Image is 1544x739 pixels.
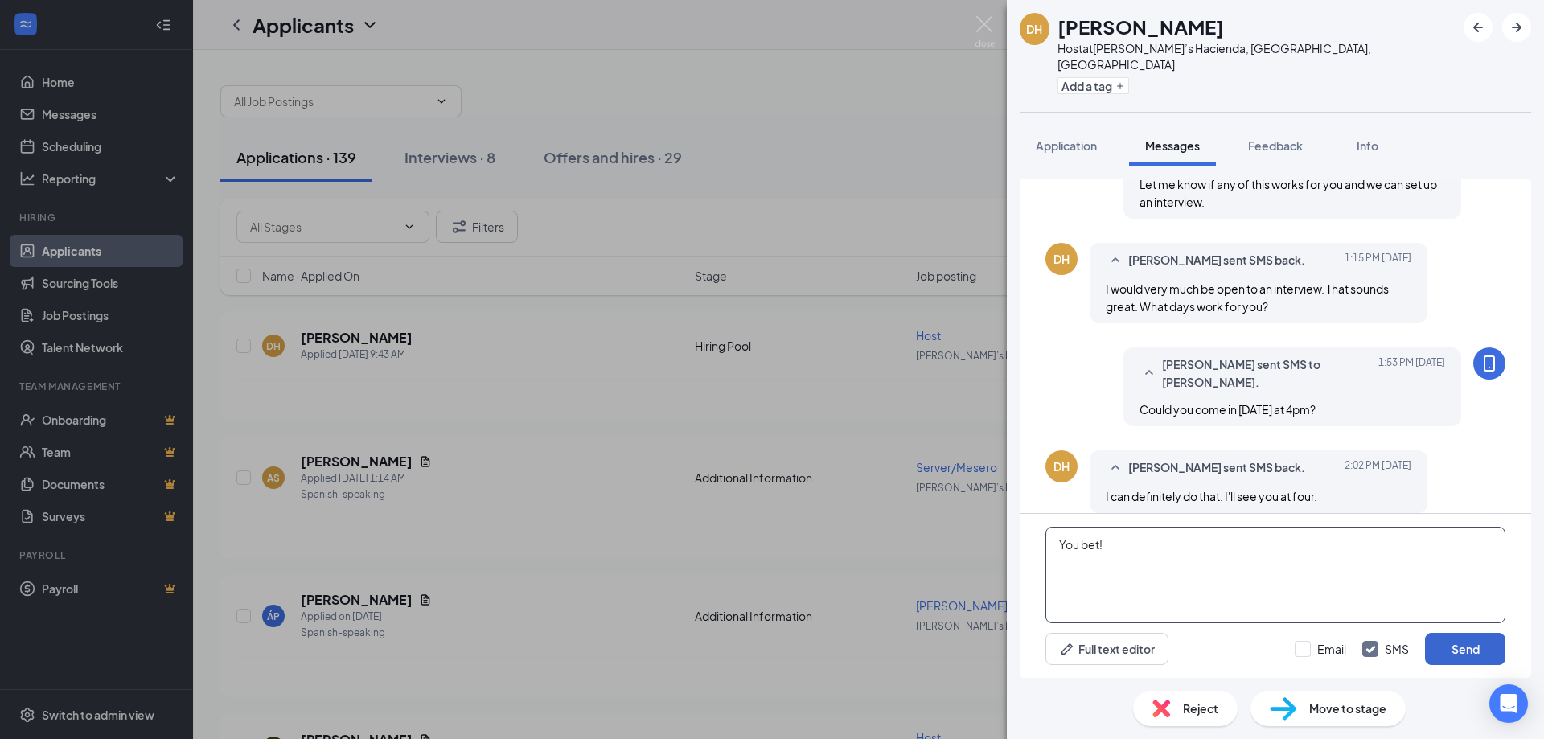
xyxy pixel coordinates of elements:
[1183,700,1218,717] span: Reject
[1162,355,1373,391] span: [PERSON_NAME] sent SMS to [PERSON_NAME].
[1345,251,1411,270] span: [DATE] 1:15 PM
[1057,40,1456,72] div: Host at [PERSON_NAME]’s Hacienda, [GEOGRAPHIC_DATA], [GEOGRAPHIC_DATA]
[1468,18,1488,37] svg: ArrowLeftNew
[1140,402,1316,417] span: Could you come in [DATE] at 4pm?
[1502,13,1531,42] button: ArrowRight
[1357,138,1378,153] span: Info
[1145,138,1200,153] span: Messages
[1507,18,1526,37] svg: ArrowRight
[1425,633,1505,665] button: Send
[1140,363,1159,383] svg: SmallChevronUp
[1106,281,1389,314] span: I would very much be open to an interview. That sounds great. What days work for you?
[1115,81,1125,91] svg: Plus
[1248,138,1303,153] span: Feedback
[1106,251,1125,270] svg: SmallChevronUp
[1378,355,1445,391] span: [DATE] 1:53 PM
[1036,138,1097,153] span: Application
[1128,458,1305,478] span: [PERSON_NAME] sent SMS back.
[1309,700,1386,717] span: Move to stage
[1128,251,1305,270] span: [PERSON_NAME] sent SMS back.
[1057,77,1129,94] button: PlusAdd a tag
[1045,633,1168,665] button: Full text editorPen
[1345,458,1411,478] span: [DATE] 2:02 PM
[1480,354,1499,373] svg: MobileSms
[1057,13,1224,40] h1: [PERSON_NAME]
[1489,684,1528,723] div: Open Intercom Messenger
[1059,641,1075,657] svg: Pen
[1026,21,1042,37] div: DH
[1053,458,1070,474] div: DH
[1053,251,1070,267] div: DH
[1464,13,1493,42] button: ArrowLeftNew
[1106,489,1317,503] span: I can definitely do that. I'll see you at four.
[1045,527,1505,623] textarea: You bet!
[1106,458,1125,478] svg: SmallChevronUp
